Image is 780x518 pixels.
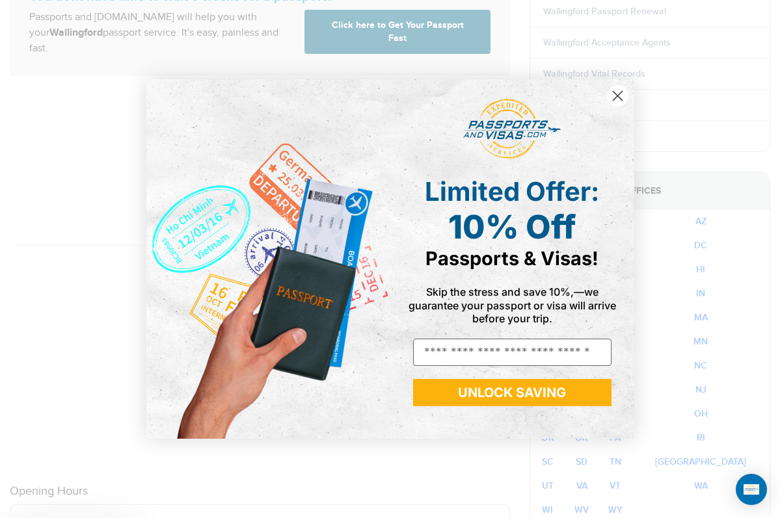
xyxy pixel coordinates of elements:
button: UNLOCK SAVING [413,379,612,406]
button: Close dialog [606,84,629,107]
span: 10% Off [448,207,576,246]
img: passports and visas [463,99,561,160]
span: Limited Offer: [425,175,599,207]
span: Skip the stress and save 10%,—we guarantee your passport or visa will arrive before your trip. [409,285,616,324]
div: Open Intercom Messenger [736,474,767,505]
span: Passports & Visas! [425,247,598,270]
img: de9cda0d-0715-46ca-9a25-073762a91ba7.png [146,79,390,439]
